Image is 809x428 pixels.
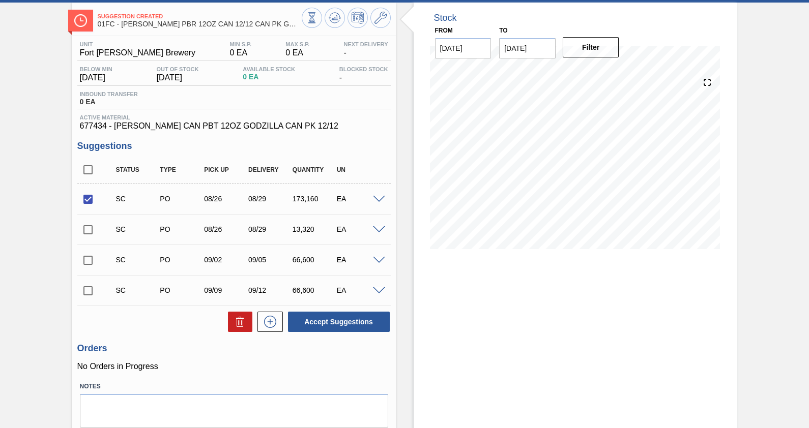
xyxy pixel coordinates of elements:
div: Suggestion Created [113,286,162,294]
div: Purchase order [157,286,206,294]
span: Below Min [80,66,112,72]
div: Purchase order [157,195,206,203]
div: Delivery [246,166,294,173]
button: Go to Master Data / General [370,8,391,28]
span: Out Of Stock [157,66,199,72]
div: Stock [434,13,457,23]
button: Stocks Overview [302,8,322,28]
span: 0 EA [80,98,138,106]
button: Update Chart [325,8,345,28]
div: 08/26/2025 [201,225,250,233]
div: 09/12/2025 [246,286,294,294]
div: Pick up [201,166,250,173]
div: 09/09/2025 [201,286,250,294]
div: Type [157,166,206,173]
div: - [341,41,390,57]
div: EA [334,225,383,233]
div: EA [334,195,383,203]
div: EA [334,286,383,294]
span: Inbound Transfer [80,91,138,97]
label: to [499,27,507,34]
span: 0 EA [229,48,251,57]
div: 09/05/2025 [246,256,294,264]
span: 677434 - [PERSON_NAME] CAN PBT 12OZ GODZILLA CAN PK 12/12 [80,121,388,131]
span: 0 EA [285,48,309,57]
span: Next Delivery [343,41,388,47]
span: 0 EA [243,73,295,81]
div: 173,160 [290,195,338,203]
div: 66,600 [290,256,338,264]
span: MIN S.P. [229,41,251,47]
span: MAX S.P. [285,41,309,47]
input: mm/dd/yyyy [499,38,556,58]
button: Filter [563,37,619,57]
div: 08/29/2025 [246,195,294,203]
div: Purchase order [157,256,206,264]
input: mm/dd/yyyy [435,38,492,58]
div: 13,320 [290,225,338,233]
div: 09/02/2025 [201,256,250,264]
div: Status [113,166,162,173]
span: Unit [80,41,196,47]
span: 01FC - CARR PBR 12OZ CAN 12/12 CAN PK GODZILLA PROMO [98,20,302,28]
p: No Orders in Progress [77,362,391,371]
div: New suggestion [252,312,283,332]
span: [DATE] [80,73,112,82]
button: Accept Suggestions [288,312,390,332]
div: Suggestion Created [113,225,162,233]
div: 08/29/2025 [246,225,294,233]
span: [DATE] [157,73,199,82]
span: Active Material [80,114,388,120]
div: 66,600 [290,286,338,294]
span: Fort [PERSON_NAME] Brewery [80,48,196,57]
div: - [337,66,391,82]
button: Schedule Inventory [348,8,368,28]
div: Delete Suggestions [223,312,252,332]
div: Suggestion Created [113,195,162,203]
img: Ícone [74,14,87,27]
span: Blocked Stock [339,66,388,72]
div: Accept Suggestions [283,311,391,333]
span: Suggestion Created [98,13,302,19]
div: 08/26/2025 [201,195,250,203]
label: Notes [80,379,388,394]
div: UN [334,166,383,173]
label: From [435,27,453,34]
div: Quantity [290,166,338,173]
div: Suggestion Created [113,256,162,264]
h3: Suggestions [77,141,391,151]
h3: Orders [77,343,391,354]
div: EA [334,256,383,264]
span: Available Stock [243,66,295,72]
div: Purchase order [157,225,206,233]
